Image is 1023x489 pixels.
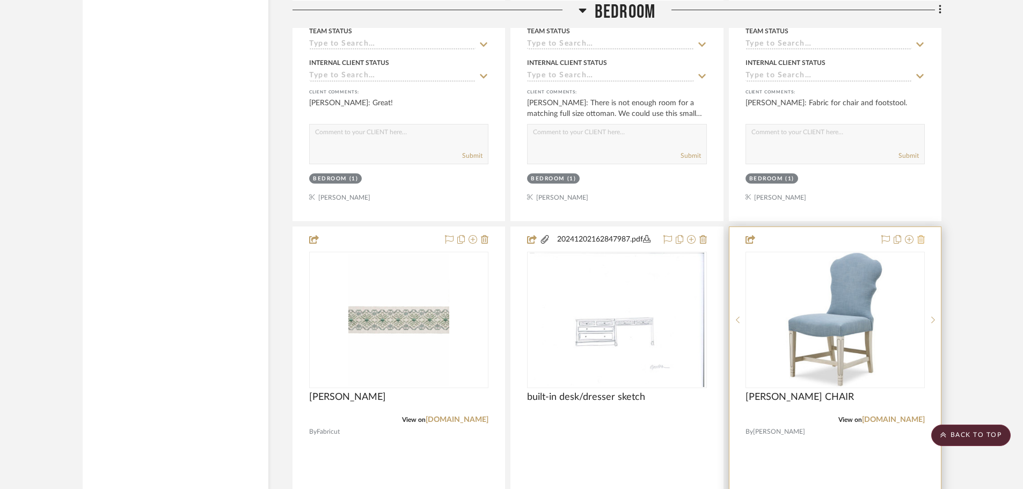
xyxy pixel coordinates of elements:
span: View on [402,417,426,423]
a: [DOMAIN_NAME] [862,416,925,424]
span: Fabricut [317,427,340,437]
div: Bedroom [749,175,783,183]
div: (1) [785,175,794,183]
div: Team Status [527,26,570,36]
input: Type to Search… [527,71,693,82]
button: Submit [681,151,701,160]
div: [PERSON_NAME]: Fabric for chair and footstool. [746,98,925,119]
div: (1) [349,175,359,183]
div: Internal Client Status [527,58,607,68]
span: [PERSON_NAME] CHAIR [746,391,854,403]
span: By [746,427,753,437]
button: 20241202162847987.pdf [550,233,656,246]
input: Type to Search… [309,71,476,82]
span: built-in desk/dresser sketch [527,391,645,403]
a: [DOMAIN_NAME] [426,416,488,424]
img: Larabee [348,253,449,387]
span: View on [838,417,862,423]
div: Bedroom [531,175,565,183]
input: Type to Search… [527,40,693,50]
div: Team Status [746,26,788,36]
div: Bedroom [313,175,347,183]
div: [PERSON_NAME]: There is not enough room for a matching full size ottoman. We could use this small... [527,98,706,119]
button: Submit [898,151,919,160]
div: (1) [567,175,576,183]
div: Internal Client Status [309,58,389,68]
div: Internal Client Status [746,58,825,68]
input: Type to Search… [746,40,912,50]
input: Type to Search… [309,40,476,50]
button: Submit [462,151,483,160]
div: [PERSON_NAME]: Great! [309,98,488,119]
span: [PERSON_NAME] [309,391,386,403]
span: [PERSON_NAME] [753,427,805,437]
div: Team Status [309,26,352,36]
img: built-in desk/dresser sketch [530,253,704,387]
scroll-to-top-button: BACK TO TOP [931,425,1011,446]
img: JULIA DINING CHAIR [768,253,902,387]
span: By [309,427,317,437]
input: Type to Search… [746,71,912,82]
div: 0 [746,252,924,388]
